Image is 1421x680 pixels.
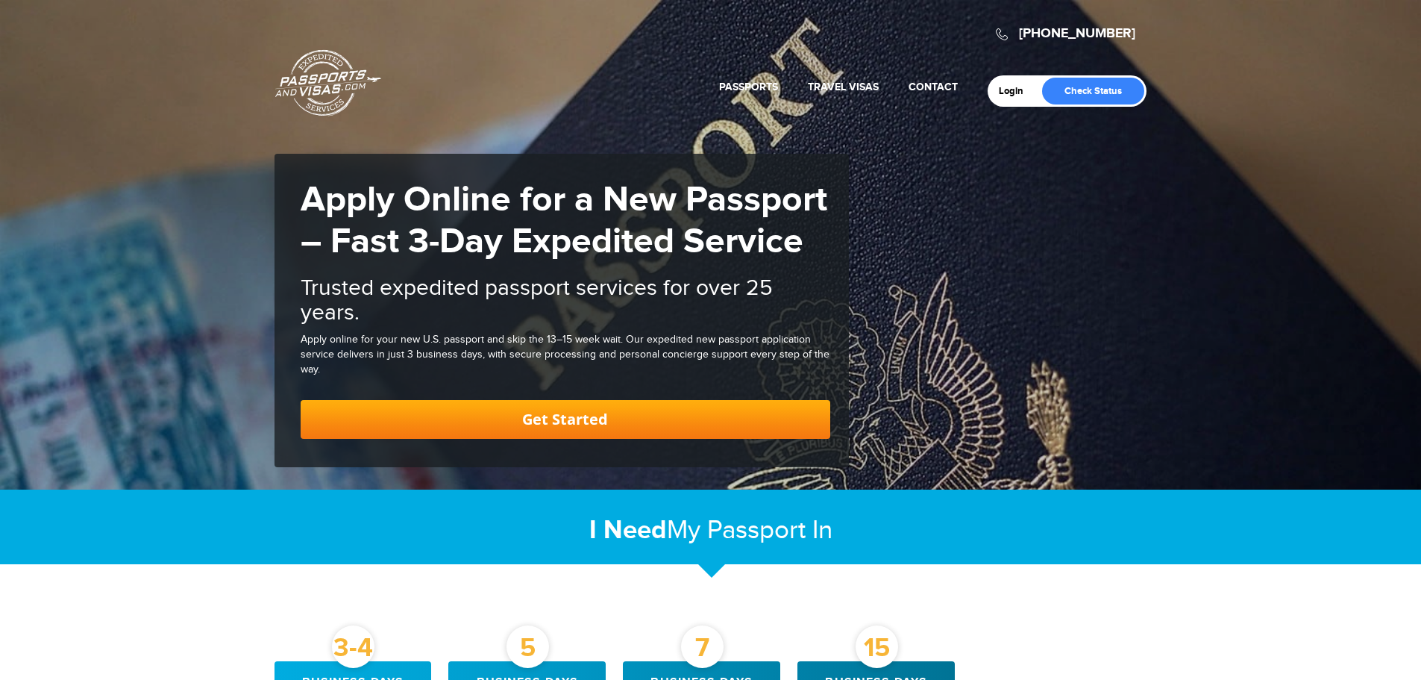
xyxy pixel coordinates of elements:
a: Contact [909,81,958,93]
a: [PHONE_NUMBER] [1019,25,1135,42]
h2: Trusted expedited passport services for over 25 years. [301,276,830,325]
span: Passport In [707,515,832,546]
div: 5 [506,626,549,668]
a: Check Status [1042,78,1144,105]
h2: My [275,514,1147,546]
a: Passports [719,81,778,93]
div: 15 [856,626,898,668]
div: Apply online for your new U.S. passport and skip the 13–15 week wait. Our expedited new passport ... [301,333,830,378]
a: Passports & [DOMAIN_NAME] [275,49,381,116]
strong: Apply Online for a New Passport – Fast 3-Day Expedited Service [301,178,827,263]
a: Travel Visas [808,81,879,93]
div: 3-4 [332,626,374,668]
a: Get Started [301,400,830,439]
a: Login [999,85,1034,97]
strong: I Need [589,514,667,546]
div: 7 [681,626,724,668]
